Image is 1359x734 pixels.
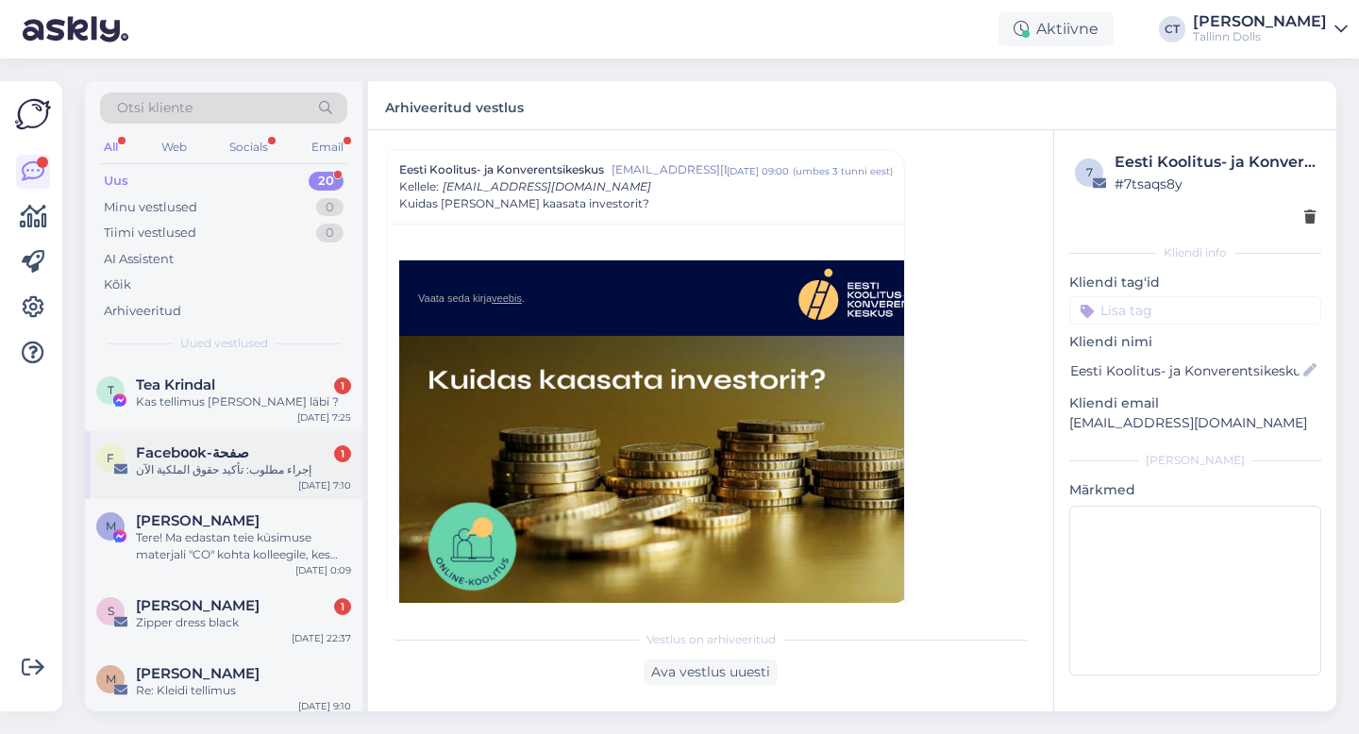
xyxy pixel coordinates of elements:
[334,445,351,462] div: 1
[727,164,789,178] div: [DATE] 09:00
[334,598,351,615] div: 1
[106,672,116,686] span: M
[295,563,351,577] div: [DATE] 0:09
[385,92,524,118] label: Arhiveeritud vestlus
[612,161,727,178] span: [EMAIL_ADDRESS][DOMAIN_NAME]
[108,604,114,618] span: S
[443,179,651,193] span: [EMAIL_ADDRESS][DOMAIN_NAME]
[136,665,260,682] span: Merje Aavik
[104,250,174,269] div: AI Assistent
[136,393,351,410] div: Kas tellimus [PERSON_NAME] läbi ?
[399,336,965,619] img: Kuidas kaasata investorit?
[316,224,344,242] div: 0
[104,275,131,294] div: Kõik
[15,96,51,132] img: Askly Logo
[1069,393,1321,413] p: Kliendi email
[1159,16,1185,42] div: CT
[117,98,193,118] span: Otsi kliente
[644,659,778,685] div: Ava vestlus uuesti
[334,377,351,394] div: 1
[136,461,351,478] div: إجراء مطلوب: تأكيد حقوق الملكية الآن
[1069,480,1321,500] p: Märkmed
[136,529,351,563] div: Tere! Ma edastan teie küsimuse materjali "CO" kohta kolleegile, kes oskab teile täpsemalt vastata.
[1115,174,1316,194] div: # 7tsaqs8y
[316,198,344,217] div: 0
[106,519,116,533] span: M
[180,335,268,352] span: Uued vestlused
[298,699,351,713] div: [DATE] 9:10
[1069,452,1321,469] div: [PERSON_NAME]
[158,135,191,159] div: Web
[998,12,1114,46] div: Aktiivne
[1069,273,1321,292] p: Kliendi tag'id
[1069,244,1321,261] div: Kliendi info
[136,376,215,393] span: Tea Krindal
[104,302,181,321] div: Arhiveeritud
[1069,296,1321,325] input: Lisa tag
[107,451,114,465] span: F
[136,444,249,461] span: Facebօօk-صفحة
[104,198,197,217] div: Minu vestlused
[136,512,260,529] span: Maigi Keerd
[492,292,522,304] a: veebis
[226,135,272,159] div: Socials
[399,179,439,193] span: Kellele :
[793,164,893,178] div: ( umbes 3 tunni eest )
[399,195,649,212] span: Kuidas [PERSON_NAME] kaasata investorit?
[104,172,128,191] div: Uus
[1193,14,1348,44] a: [PERSON_NAME]Tallinn Dolls
[108,383,114,397] span: T
[1086,165,1093,179] span: 7
[297,410,351,425] div: [DATE] 7:25
[646,631,776,648] span: Vestlus on arhiveeritud
[292,631,351,645] div: [DATE] 22:37
[1193,14,1327,29] div: [PERSON_NAME]
[309,172,344,191] div: 20
[1070,360,1300,381] input: Lisa nimi
[136,614,351,631] div: Zipper dress black
[104,224,196,242] div: Tiimi vestlused
[1069,413,1321,433] p: [EMAIL_ADDRESS][DOMAIN_NAME]
[1069,332,1321,352] p: Kliendi nimi
[418,260,782,336] td: Vaata seda kirja .
[136,597,260,614] span: Silja Avastu
[308,135,347,159] div: Email
[136,682,351,699] div: Re: Kleidi tellimus
[100,135,122,159] div: All
[1115,151,1316,174] div: Eesti Koolitus- ja Konverentsikeskus
[298,478,351,492] div: [DATE] 7:10
[399,161,604,178] span: Eesti Koolitus- ja Konverentsikeskus
[1193,29,1327,44] div: Tallinn Dolls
